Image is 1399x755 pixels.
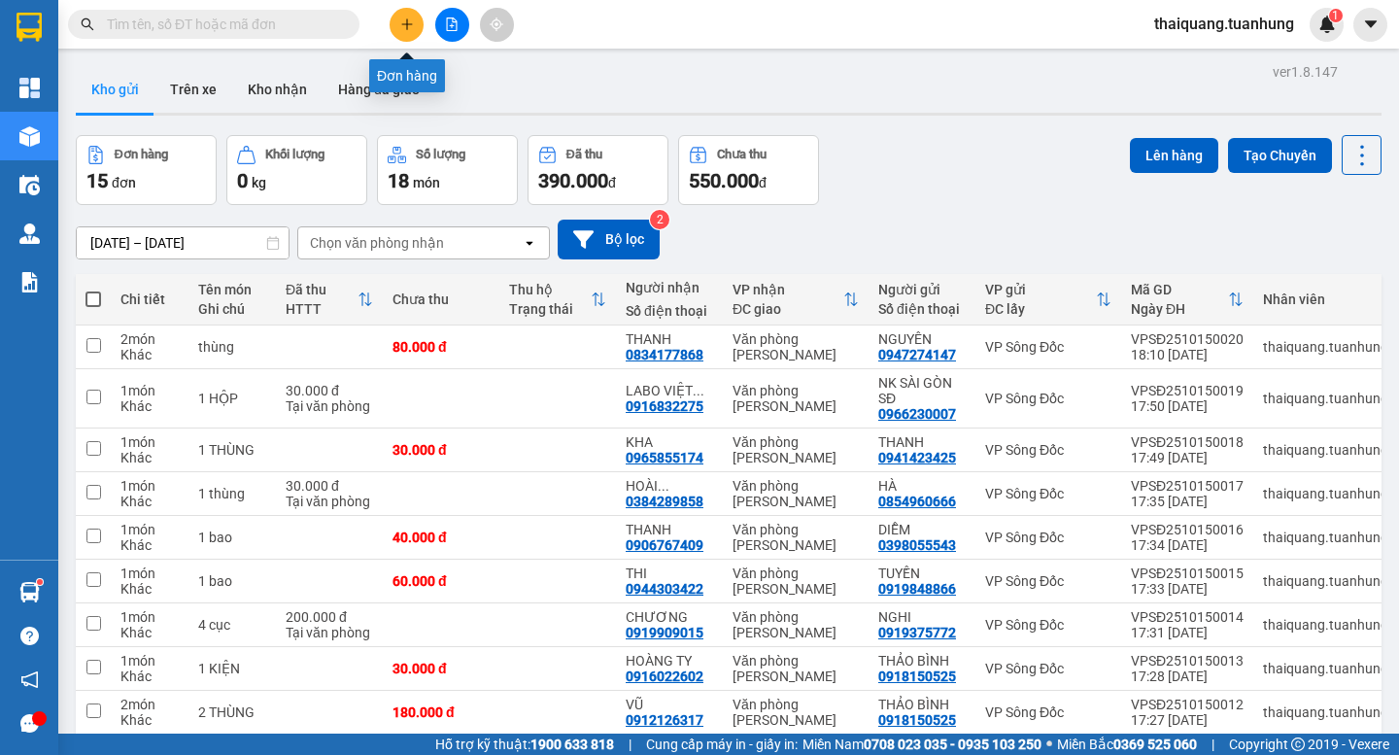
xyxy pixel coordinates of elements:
button: Hàng đã giao [323,66,435,113]
img: warehouse-icon [19,223,40,244]
span: | [1211,734,1214,755]
button: caret-down [1353,8,1387,42]
div: ĐC giao [733,301,843,317]
input: Tìm tên, số ĐT hoặc mã đơn [107,14,336,35]
div: Ngày ĐH [1131,301,1228,317]
img: logo-vxr [17,13,42,42]
div: VP Sông Đốc [985,391,1111,406]
div: 1 bao [198,530,266,545]
div: 17:28 [DATE] [1131,669,1244,684]
div: 0944303422 [626,581,703,597]
div: Tại văn phòng [286,398,373,414]
div: 0919848866 [878,581,956,597]
div: Thu hộ [509,282,591,297]
div: VP Sông Đốc [985,573,1111,589]
div: Đơn hàng [115,148,168,161]
div: Khác [120,450,179,465]
div: Văn phòng [PERSON_NAME] [733,383,859,414]
div: 0918150525 [878,712,956,728]
div: 60.000 đ [392,573,490,589]
div: LABO VIỆT NET [626,383,713,398]
div: 1 HỘP [198,391,266,406]
div: 0947274147 [878,347,956,362]
span: copyright [1291,738,1305,751]
button: Đã thu390.000đ [528,135,668,205]
div: thaiquang.tuanhung [1263,530,1388,545]
img: warehouse-icon [19,582,40,602]
div: VŨ [626,697,713,712]
button: file-add [435,8,469,42]
span: đ [608,175,616,190]
button: Chưa thu550.000đ [678,135,819,205]
div: 30.000 đ [286,383,373,398]
div: NGHI [878,609,966,625]
div: Số điện thoại [878,301,966,317]
span: ... [693,383,704,398]
div: 1 thùng [198,486,266,501]
span: | [629,734,631,755]
div: Mã GD [1131,282,1228,297]
img: warehouse-icon [19,126,40,147]
div: 1 THÙNG [198,442,266,458]
span: 18 [388,169,409,192]
input: Select a date range. [77,227,289,258]
div: thaiquang.tuanhung [1263,486,1388,501]
div: 2 món [120,331,179,347]
div: 0941423425 [878,450,956,465]
div: 0906767409 [626,537,703,553]
div: 0919375772 [878,625,956,640]
strong: 0369 525 060 [1113,737,1197,752]
div: 30.000 đ [286,478,373,494]
div: Người nhận [626,280,713,295]
div: 0854960666 [878,494,956,509]
strong: 0708 023 035 - 0935 103 250 [864,737,1041,752]
sup: 1 [1329,9,1343,22]
span: Miền Nam [802,734,1041,755]
div: Văn phòng [PERSON_NAME] [733,522,859,553]
div: 200.000 đ [286,609,373,625]
div: 2 món [120,697,179,712]
div: Khác [120,581,179,597]
div: ĐC lấy [985,301,1096,317]
span: 390.000 [538,169,608,192]
div: VP Sông Đốc [985,617,1111,633]
div: 180.000 đ [392,704,490,720]
div: 1 món [120,609,179,625]
div: VPSĐ2510150017 [1131,478,1244,494]
div: 1 món [120,434,179,450]
span: 1 [1332,9,1339,22]
div: THANH [626,331,713,347]
div: 0916832275 [626,398,703,414]
div: Khác [120,398,179,414]
span: Miền Bắc [1057,734,1197,755]
div: thaiquang.tuanhung [1263,661,1388,676]
div: VPSĐ2510150014 [1131,609,1244,625]
div: thaiquang.tuanhung [1263,442,1388,458]
div: Đã thu [286,282,358,297]
div: VP Sông Đốc [985,339,1111,355]
div: VPSĐ2510150012 [1131,697,1244,712]
button: Bộ lọc [558,220,660,259]
span: ... [658,478,669,494]
div: Tại văn phòng [286,625,373,640]
div: HTTT [286,301,358,317]
button: Lên hàng [1130,138,1218,173]
div: VP Sông Đốc [985,661,1111,676]
img: solution-icon [19,272,40,292]
div: THANH [626,522,713,537]
span: aim [490,17,503,31]
div: VPSĐ2510150015 [1131,566,1244,581]
div: Khác [120,669,179,684]
div: CHƯƠNG [626,609,713,625]
div: 1 món [120,522,179,537]
div: Chi tiết [120,292,179,307]
span: kg [252,175,266,190]
button: Tạo Chuyến [1228,138,1332,173]
div: VP Sông Đốc [985,530,1111,545]
div: Khác [120,625,179,640]
th: Toggle SortBy [1121,274,1253,326]
div: 0918150525 [878,669,956,684]
span: file-add [445,17,459,31]
div: THANH [878,434,966,450]
div: 40.000 đ [392,530,490,545]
